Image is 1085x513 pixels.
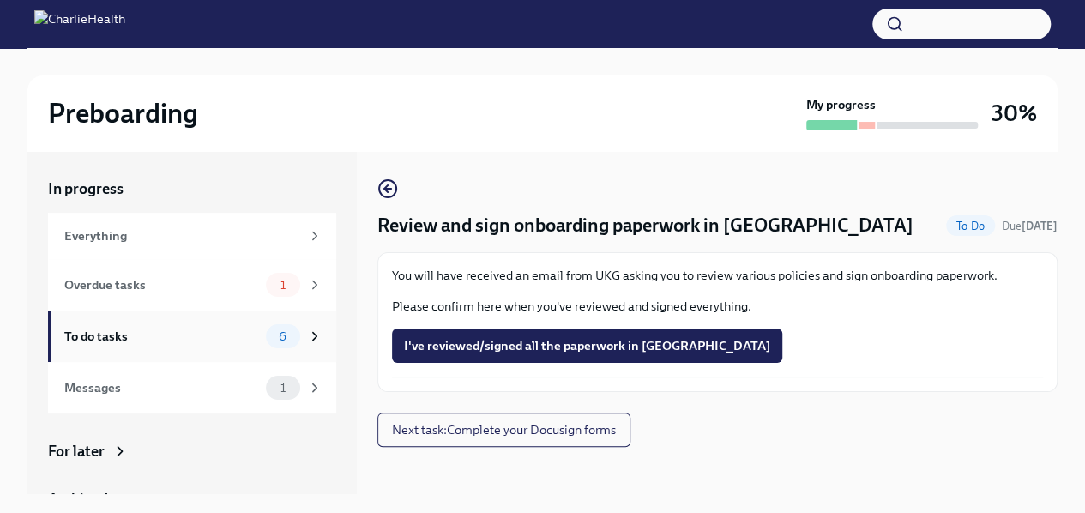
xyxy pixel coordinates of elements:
div: Everything [64,226,300,245]
span: Due [1002,220,1058,232]
span: 1 [270,382,296,395]
h2: Preboarding [48,96,198,130]
div: Messages [64,378,259,397]
img: CharlieHealth [34,10,125,38]
div: Overdue tasks [64,275,259,294]
span: September 12th, 2025 08:00 [1002,218,1058,234]
strong: My progress [806,96,876,113]
button: Next task:Complete your Docusign forms [377,413,630,447]
h3: 30% [992,98,1037,129]
a: Everything [48,213,336,259]
span: 6 [268,330,297,343]
a: To do tasks6 [48,311,336,362]
span: I've reviewed/signed all the paperwork in [GEOGRAPHIC_DATA] [404,337,770,354]
a: In progress [48,178,336,199]
div: For later [48,441,105,462]
a: For later [48,441,336,462]
span: Next task : Complete your Docusign forms [392,421,616,438]
span: 1 [270,279,296,292]
a: Messages1 [48,362,336,413]
span: To Do [946,220,995,232]
button: I've reviewed/signed all the paperwork in [GEOGRAPHIC_DATA] [392,329,782,363]
p: You will have received an email from UKG asking you to review various policies and sign onboardin... [392,267,1043,284]
strong: [DATE] [1022,220,1058,232]
a: Archived [48,489,336,510]
a: Overdue tasks1 [48,259,336,311]
p: Please confirm here when you've reviewed and signed everything. [392,298,1043,315]
div: To do tasks [64,327,259,346]
h4: Review and sign onboarding paperwork in [GEOGRAPHIC_DATA] [377,213,913,238]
